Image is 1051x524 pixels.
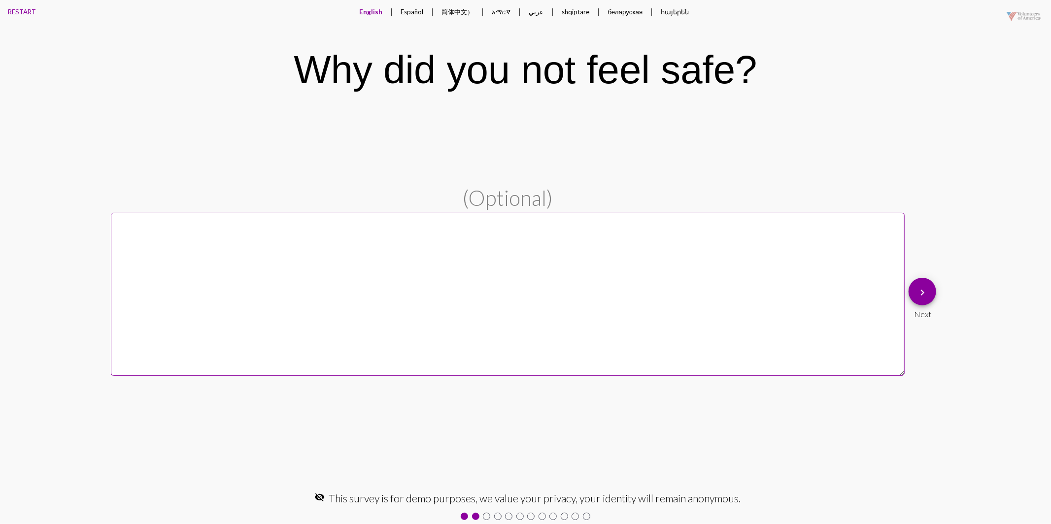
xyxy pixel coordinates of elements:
span: (Optional) [463,185,553,210]
div: Why did you not feel safe? [294,47,757,93]
mat-icon: visibility_off [314,492,325,502]
span: This survey is for demo purposes, we value your privacy, your identity will remain anonymous. [329,492,741,505]
div: Next [909,305,936,319]
mat-icon: keyboard_arrow_right [916,287,928,298]
img: VOAmerica-1920-logo-pos-alpha-20210513.png [999,2,1049,30]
